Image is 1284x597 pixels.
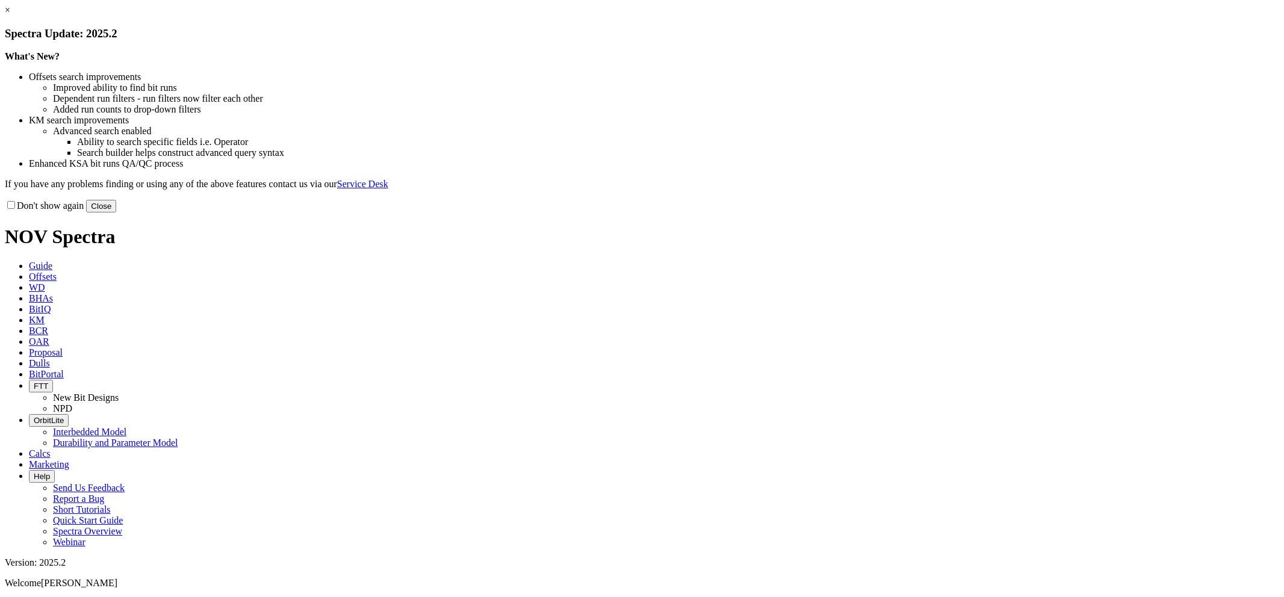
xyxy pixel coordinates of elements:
li: Dependent run filters - run filters now filter each other [53,93,1279,104]
span: Marketing [29,459,69,469]
label: Don't show again [5,200,84,211]
p: If you have any problems finding or using any of the above features contact us via our [5,179,1279,190]
a: Spectra Overview [53,526,122,536]
div: Version: 2025.2 [5,557,1279,568]
span: OrbitLite [34,416,64,425]
a: Durability and Parameter Model [53,438,178,448]
li: KM search improvements [29,115,1279,126]
li: Offsets search improvements [29,72,1279,82]
span: Proposal [29,347,63,357]
li: Improved ability to find bit runs [53,82,1279,93]
p: Welcome [5,578,1279,589]
span: Guide [29,261,52,271]
li: Ability to search specific fields i.e. Operator [77,137,1279,147]
span: BHAs [29,293,53,303]
span: BCR [29,326,48,336]
span: BitPortal [29,369,64,379]
button: Close [86,200,116,212]
a: Service Desk [337,179,388,189]
a: × [5,5,10,15]
h3: Spectra Update: 2025.2 [5,27,1279,40]
span: KM [29,315,45,325]
span: Offsets [29,271,57,282]
span: Help [34,472,50,481]
a: Quick Start Guide [53,515,123,525]
a: Interbedded Model [53,427,126,437]
li: Advanced search enabled [53,126,1279,137]
a: Short Tutorials [53,504,111,515]
strong: What's New? [5,51,60,61]
span: Calcs [29,448,51,459]
a: Webinar [53,537,85,547]
a: Report a Bug [53,493,104,504]
li: Search builder helps construct advanced query syntax [77,147,1279,158]
a: NPD [53,403,72,413]
span: FTT [34,382,48,391]
span: BitIQ [29,304,51,314]
li: Added run counts to drop-down filters [53,104,1279,115]
a: New Bit Designs [53,392,119,403]
span: OAR [29,336,49,347]
a: Send Us Feedback [53,483,125,493]
h1: NOV Spectra [5,226,1279,248]
span: WD [29,282,45,292]
span: Dulls [29,358,50,368]
span: [PERSON_NAME] [41,578,117,588]
li: Enhanced KSA bit runs QA/QC process [29,158,1279,169]
input: Don't show again [7,201,15,209]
